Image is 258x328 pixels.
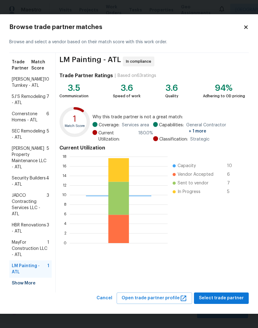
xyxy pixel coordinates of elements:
[138,130,153,142] span: 180.0 %
[64,241,67,245] text: 0
[227,189,237,195] span: 5
[47,128,49,141] span: 5
[186,122,245,134] span: General Contractor
[62,174,67,178] text: 14
[46,94,49,106] span: 7
[178,189,200,195] span: In Progress
[165,93,178,99] div: Quality
[64,203,67,206] text: 8
[203,93,245,99] div: Adhering to OD pricing
[12,59,31,71] span: Trade Partner
[9,32,249,53] div: Browse and select a vendor based on their match score with this work order.
[113,85,140,91] div: 3.6
[12,111,46,123] span: Cornerstone Homes - ATL
[227,171,237,178] span: 6
[12,145,47,170] span: [PERSON_NAME] Property Maintenance LLC - ATL
[178,180,209,186] span: Sent to vendor
[12,222,47,234] span: HBR Renovations - ATL
[46,175,49,187] span: 4
[65,124,85,128] text: Match Score
[122,122,149,128] span: Services area
[117,292,192,304] button: Open trade partner profile
[59,145,245,151] h4: Current Utilization
[9,24,243,30] h2: Browse trade partner matches
[178,163,196,169] span: Capacity
[64,232,67,235] text: 2
[98,130,135,142] span: Current Utilization:
[92,114,245,120] span: Why this trade partner is not a great match:
[190,136,209,142] span: Strategic
[12,128,47,141] span: SEC Remodeling - ATL
[12,192,47,217] span: JADCO Contracting Services LLC - ATL
[12,239,47,258] span: MayFor Construction LLC - ATL
[9,278,52,289] div: Show More
[59,85,88,91] div: 3.5
[47,263,49,275] span: 1
[189,129,206,133] span: + 1 more
[31,59,49,71] span: Match Score
[227,180,237,186] span: 7
[59,73,113,79] h4: Trade Partner Ratings
[47,239,49,258] span: 1
[97,294,112,302] span: Cancel
[99,122,119,128] span: Coverage:
[62,155,67,158] text: 18
[159,136,188,142] span: Classification:
[122,294,187,302] span: Open trade partner profile
[113,73,118,79] div: |
[44,76,49,89] span: 10
[47,145,49,170] span: 5
[12,175,46,187] span: Security Builders - ATL
[59,57,121,66] span: LM Painting - ATL
[113,93,140,99] div: Speed of work
[59,93,88,99] div: Communication
[118,73,156,79] div: Based on 63 ratings
[94,292,115,304] button: Cancel
[227,163,237,169] span: 10
[199,294,244,302] span: Select trade partner
[203,85,245,91] div: 94%
[63,183,67,187] text: 12
[47,192,49,217] span: 3
[165,85,178,91] div: 3.6
[64,212,67,216] text: 6
[12,94,46,106] span: 5J’S Remodeling - ATL
[12,76,44,89] span: [PERSON_NAME] Turnkey - ATL
[64,222,67,226] text: 4
[62,164,67,168] text: 16
[46,111,49,123] span: 6
[47,222,49,234] span: 3
[194,292,249,304] button: Select trade partner
[62,193,67,197] text: 10
[178,171,213,178] span: Vendor Accepted
[126,58,154,65] span: In compliance
[12,263,47,275] span: LM Painting - ATL
[159,122,184,134] span: Capabilities:
[73,115,76,124] text: 1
